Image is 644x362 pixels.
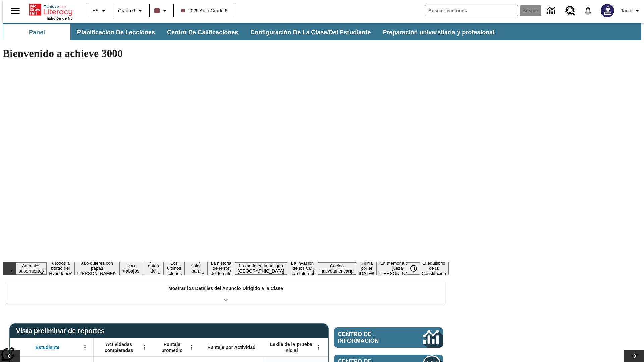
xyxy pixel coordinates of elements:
span: 2025 Auto Grade 6 [181,7,228,14]
button: Planificación de lecciones [72,24,160,40]
button: Diapositiva 3 ¿Lo quieres con papas fritas? [75,260,119,277]
span: Grado 6 [118,7,135,14]
span: Edición de NJ [47,16,73,20]
input: Buscar campo [425,5,518,16]
div: Subbarra de navegación [3,24,500,40]
button: Diapositiva 7 Energía solar para todos [184,257,207,280]
button: Perfil/Configuración [618,5,644,17]
button: Diapositiva 8 La historia de terror del tomate [207,260,235,277]
div: Mostrar los Detalles del Anuncio Dirigido a la Clase [6,281,445,304]
button: Panel [3,24,70,40]
a: Portada [29,3,73,16]
button: Lenguaje: ES, Selecciona un idioma [89,5,111,17]
button: Configuración de la clase/del estudiante [245,24,376,40]
a: Centro de recursos, Se abrirá en una pestaña nueva. [561,2,579,20]
button: Diapositiva 1 Animales superfuertes [16,262,46,275]
button: Diapositiva 4 Niños con trabajos sucios [119,257,143,280]
div: Portada [29,2,73,20]
button: Diapositiva 10 La invasión de los CD con Internet [287,260,318,277]
p: Mostrar los Detalles del Anuncio Dirigido a la Clase [168,285,283,292]
button: Diapositiva 12 ¡Hurra por el Día de la Constitución! [356,260,377,277]
button: Centro de calificaciones [162,24,244,40]
button: Abrir menú [80,342,90,352]
span: Vista preliminar de reportes [16,327,108,335]
button: Abrir menú [139,342,149,352]
button: Diapositiva 6 Los últimos colonos [164,260,184,277]
a: Notificaciones [579,2,597,19]
button: Escoja un nuevo avatar [597,2,618,19]
div: Subbarra de navegación [3,23,641,40]
span: Puntaje promedio [156,341,188,353]
span: Actividades completadas [97,341,141,353]
img: Avatar [601,4,614,17]
button: Diapositiva 14 El equilibrio de la Constitución [419,260,449,277]
div: Pausar [407,262,427,275]
span: Lexile de la prueba inicial [267,341,316,353]
span: ES [92,7,99,14]
a: Centro de información [543,2,561,20]
button: Preparación universitaria y profesional [377,24,500,40]
button: El color de la clase es café oscuro. Cambiar el color de la clase. [152,5,171,17]
button: Pausar [407,262,420,275]
button: Abrir el menú lateral [5,1,25,21]
span: Estudiante [36,344,60,350]
button: Diapositiva 5 ¿Los autos del futuro? [143,257,164,280]
a: Centro de información [334,327,443,348]
span: Tauto [621,7,632,14]
button: Diapositiva 13 En memoria de la jueza O'Connor [377,260,419,277]
button: Carrusel de lecciones, seguir [624,350,644,362]
span: Puntaje por Actividad [207,344,255,350]
span: Centro de información [338,331,401,344]
button: Abrir menú [186,342,196,352]
h1: Bienvenido a achieve 3000 [3,47,449,60]
button: Abrir menú [314,342,324,352]
button: Diapositiva 9 La moda en la antigua Roma [235,262,287,275]
button: Diapositiva 11 Cocina nativoamericana [318,262,356,275]
button: Diapositiva 2 ¿Todos a bordo del Hyperloop? [46,260,75,277]
button: Grado: Grado 6, Elige un grado [115,5,147,17]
